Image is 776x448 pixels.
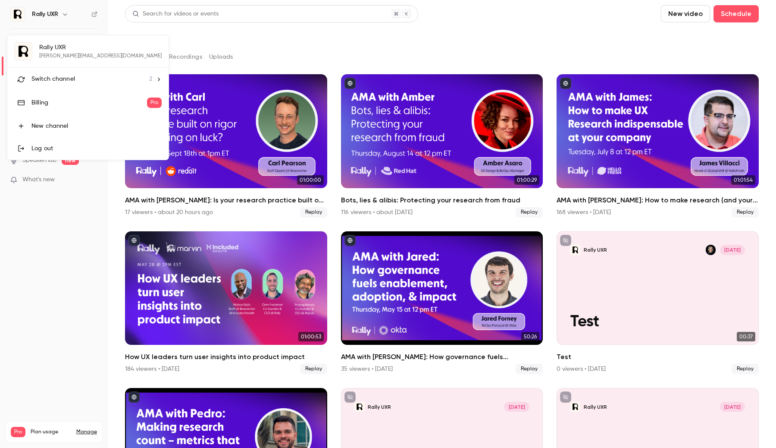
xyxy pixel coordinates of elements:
[31,144,162,153] div: Log out
[31,122,162,130] div: New channel
[31,98,147,107] div: Billing
[31,75,75,84] span: Switch channel
[147,98,162,108] span: Pro
[149,75,152,84] span: 2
